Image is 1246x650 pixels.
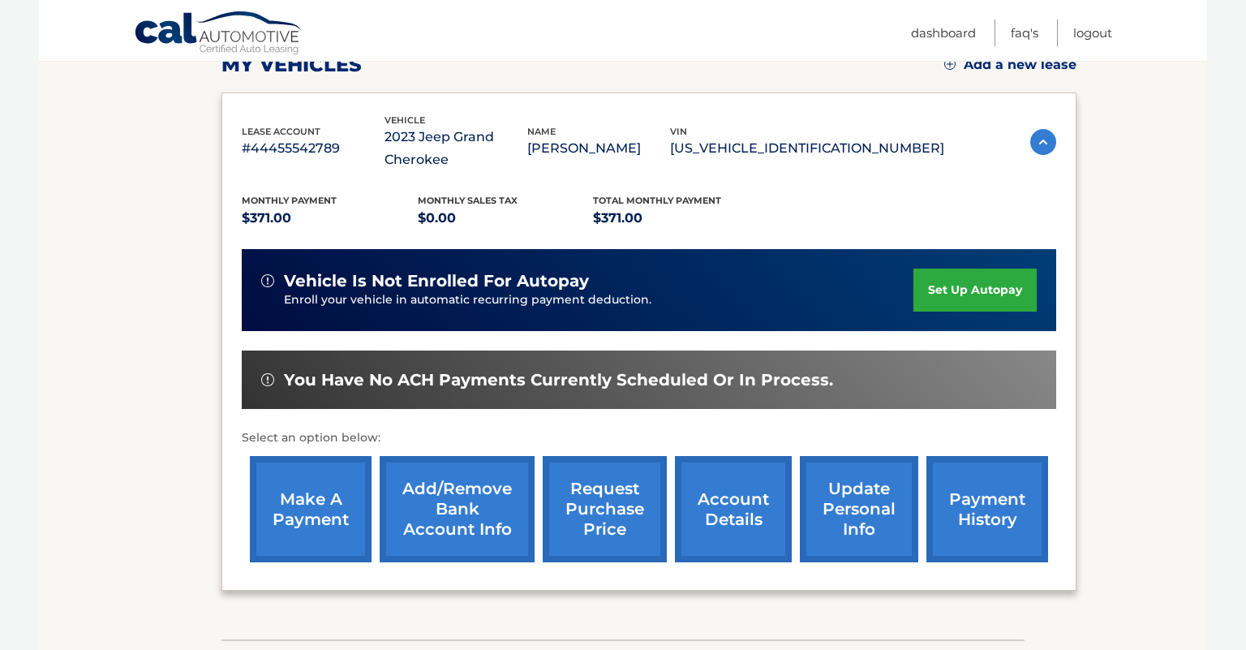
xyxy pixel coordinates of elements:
[385,114,425,126] span: vehicle
[527,137,670,160] p: [PERSON_NAME]
[380,456,535,562] a: Add/Remove bank account info
[242,137,385,160] p: #44455542789
[221,53,362,77] h2: my vehicles
[926,456,1048,562] a: payment history
[284,291,913,309] p: Enroll your vehicle in automatic recurring payment deduction.
[944,58,956,70] img: add.svg
[250,456,372,562] a: make a payment
[242,126,320,137] span: lease account
[242,428,1056,448] p: Select an option below:
[800,456,918,562] a: update personal info
[527,126,556,137] span: name
[911,19,976,46] a: Dashboard
[670,137,944,160] p: [US_VEHICLE_IDENTIFICATION_NUMBER]
[418,195,518,206] span: Monthly sales Tax
[593,207,769,230] p: $371.00
[670,126,687,137] span: vin
[1073,19,1112,46] a: Logout
[261,274,274,287] img: alert-white.svg
[385,126,527,171] p: 2023 Jeep Grand Cherokee
[242,207,418,230] p: $371.00
[418,207,594,230] p: $0.00
[543,456,667,562] a: request purchase price
[284,271,589,291] span: vehicle is not enrolled for autopay
[1030,129,1056,155] img: accordion-active.svg
[675,456,792,562] a: account details
[261,373,274,386] img: alert-white.svg
[134,11,304,58] a: Cal Automotive
[913,269,1037,312] a: set up autopay
[593,195,721,206] span: Total Monthly Payment
[284,370,833,390] span: You have no ACH payments currently scheduled or in process.
[242,195,337,206] span: Monthly Payment
[944,57,1076,73] a: Add a new lease
[1011,19,1038,46] a: FAQ's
